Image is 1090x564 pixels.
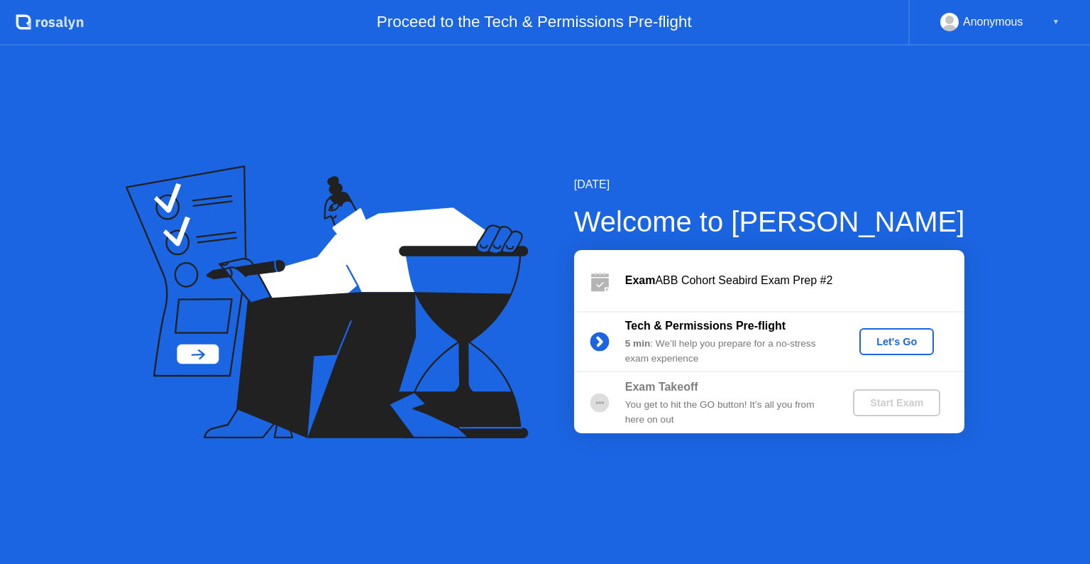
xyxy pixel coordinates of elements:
div: ABB Cohort Seabird Exam Prep #2 [625,272,964,289]
button: Start Exam [853,389,940,416]
div: Anonymous [963,13,1023,31]
b: Exam [625,274,656,286]
b: 5 min [625,338,651,349]
div: Start Exam [859,397,935,408]
button: Let's Go [859,328,934,355]
div: You get to hit the GO button! It’s all you from here on out [625,398,830,427]
b: Tech & Permissions Pre-flight [625,320,786,332]
div: ▼ [1052,13,1059,31]
b: Exam Takeoff [625,381,698,393]
div: : We’ll help you prepare for a no-stress exam experience [625,337,830,366]
div: Welcome to [PERSON_NAME] [574,200,965,243]
div: Let's Go [865,336,928,347]
div: [DATE] [574,176,965,193]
